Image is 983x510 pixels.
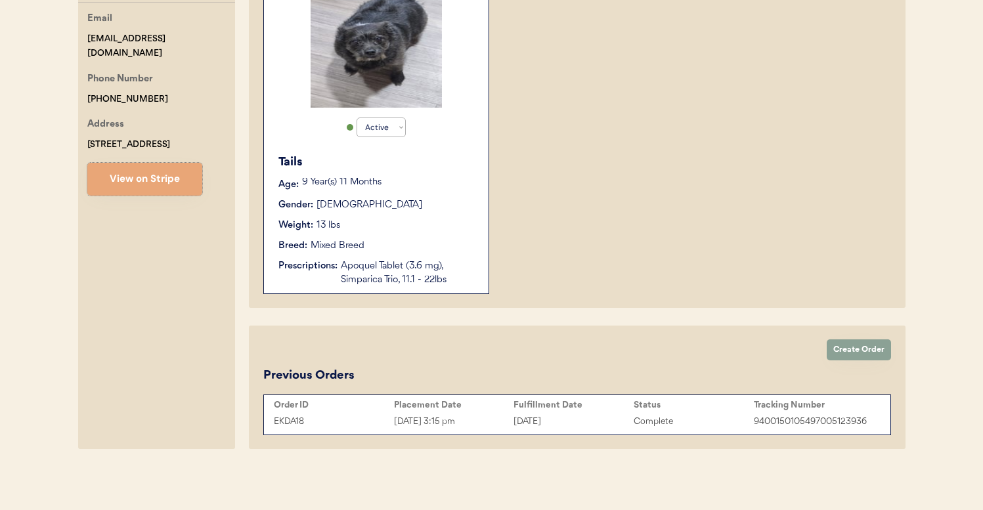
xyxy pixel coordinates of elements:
button: View on Stripe [87,163,202,196]
div: Complete [634,414,754,429]
div: 9400150105497005123936 [754,414,874,429]
div: Address [87,117,124,133]
p: 9 Year(s) 11 Months [302,178,475,187]
div: [EMAIL_ADDRESS][DOMAIN_NAME] [87,32,235,62]
div: Prescriptions: [278,259,338,273]
div: [PHONE_NUMBER] [87,92,168,107]
div: [DATE] 3:15 pm [394,414,514,429]
div: Phone Number [87,72,153,88]
div: Apoquel Tablet (3.6 mg), Simparica Trio, 11.1 - 22lbs [341,259,475,287]
button: Create Order [827,339,891,360]
div: Placement Date [394,400,514,410]
div: Weight: [278,219,313,232]
div: Mixed Breed [311,239,364,253]
div: EKDA18 [274,414,394,429]
div: Gender: [278,198,313,212]
div: [STREET_ADDRESS] [87,137,170,152]
div: Email [87,11,112,28]
div: Age: [278,178,299,192]
div: [DEMOGRAPHIC_DATA] [317,198,422,212]
div: Order ID [274,400,394,410]
div: Tracking Number [754,400,874,410]
div: Tails [278,154,475,171]
div: 13 lbs [317,219,340,232]
div: Fulfillment Date [513,400,634,410]
div: Status [634,400,754,410]
div: Previous Orders [263,367,355,385]
div: Breed: [278,239,307,253]
div: [DATE] [513,414,634,429]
